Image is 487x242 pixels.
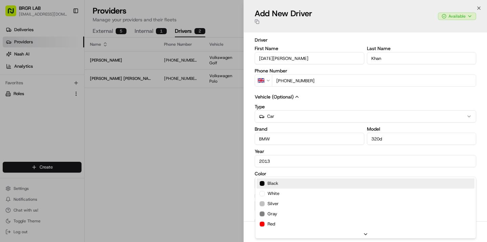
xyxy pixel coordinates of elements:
button: Start new chat [115,67,123,75]
h1: Add New Driver [255,8,312,19]
span: black [268,180,278,186]
h3: Driver [255,37,476,43]
div: Available [438,13,476,20]
p: Welcome 👋 [7,27,123,38]
div: 📗 [7,99,12,104]
label: Color [255,171,476,176]
a: 📗Knowledge Base [4,95,54,108]
label: Phone Number [255,68,476,73]
input: Enter phone number [272,74,476,87]
label: First Name [255,46,364,51]
input: Enter first name [255,52,364,64]
span: Vehicle (Optional) [255,93,476,100]
span: gray [268,211,277,217]
input: Clear [18,44,112,51]
label: Brand [255,127,364,131]
label: Year [255,149,476,154]
input: Enter last name [367,52,477,64]
span: white [268,191,279,197]
img: 1736555255976-a54dd68f-1ca7-489b-9aae-adbdc363a1c4 [7,65,19,77]
span: silver [268,201,279,207]
input: Enter model [367,133,477,145]
span: API Documentation [64,98,109,105]
label: Model [367,127,477,131]
label: Last Name [367,46,477,51]
img: Nash [7,7,20,20]
label: Type [255,104,476,109]
a: 💻API Documentation [54,95,111,108]
input: Enter brand [255,133,364,145]
span: Pylon [67,115,82,120]
a: Powered byPylon [48,114,82,120]
input: Enter year [255,155,476,167]
span: Knowledge Base [14,98,52,105]
div: Start new chat [23,65,111,71]
div: 💻 [57,99,63,104]
span: red [268,221,275,227]
div: We're available if you need us! [23,71,86,77]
